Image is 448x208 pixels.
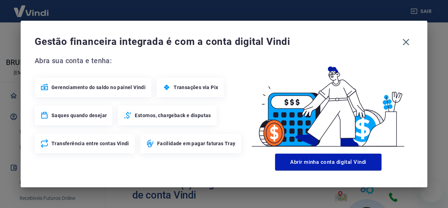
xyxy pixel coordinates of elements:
span: Estornos, chargeback e disputas [135,112,211,119]
span: Gestão financeira integrada é com a conta digital Vindi [35,35,399,49]
span: Abra sua conta e tenha: [35,55,243,66]
button: Abrir minha conta digital Vindi [275,154,381,170]
span: Facilidade em pagar faturas Tray [157,140,236,147]
iframe: Botão para abrir a janela de mensagens [420,180,442,202]
span: Gerenciamento do saldo no painel Vindi [51,84,146,91]
span: Transações via Pix [174,84,218,91]
img: Good Billing [243,55,413,151]
span: Saques quando desejar [51,112,107,119]
span: Transferência entre contas Vindi [51,140,129,147]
